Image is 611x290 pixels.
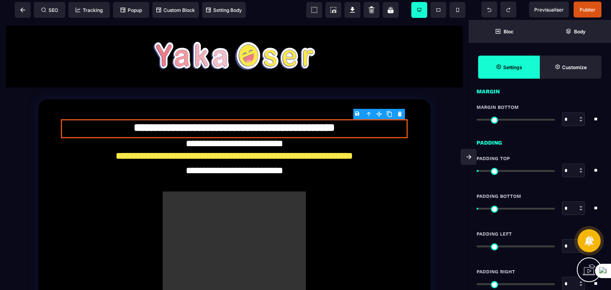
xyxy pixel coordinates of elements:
span: Popup [121,7,142,13]
span: Screenshot [325,2,341,18]
span: Open Style Manager [540,56,601,79]
span: Open Layer Manager [540,20,611,43]
div: Padding [469,134,611,147]
span: Open Blocks [469,20,540,43]
span: Previsualiser [534,7,564,13]
img: aa6757e2f70c7967f7730340346f47c4_yakaoser_%C3%A9crit__copie.png [154,22,315,50]
strong: Settings [503,64,522,70]
span: Preview [529,2,569,17]
span: SEO [41,7,58,13]
span: Padding Top [477,155,510,162]
span: Custom Block [156,7,195,13]
span: Margin Bottom [477,104,519,110]
span: Padding Bottom [477,193,521,199]
strong: Body [574,29,586,35]
span: View components [306,2,322,18]
span: Setting Body [206,7,242,13]
div: Margin [469,83,611,96]
span: Tracking [76,7,103,13]
strong: Customize [562,64,587,70]
span: Padding Right [477,269,515,275]
span: Publier [580,7,595,13]
strong: Bloc [504,29,514,35]
span: Settings [478,56,540,79]
span: Padding Left [477,231,512,237]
